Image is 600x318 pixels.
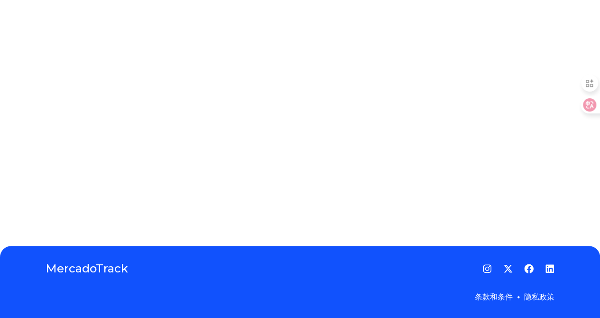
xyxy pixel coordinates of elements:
a: 叽叽喳喳 [503,264,513,273]
a: MercadoTrack [46,261,128,276]
a: Facebook [524,264,534,273]
a: LinkedIn [545,264,554,273]
a: 隐私政策 [524,292,554,301]
a: Instagram [482,264,492,273]
a: 条款和条件 [475,292,513,301]
font: MercadoTrack [46,262,128,275]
